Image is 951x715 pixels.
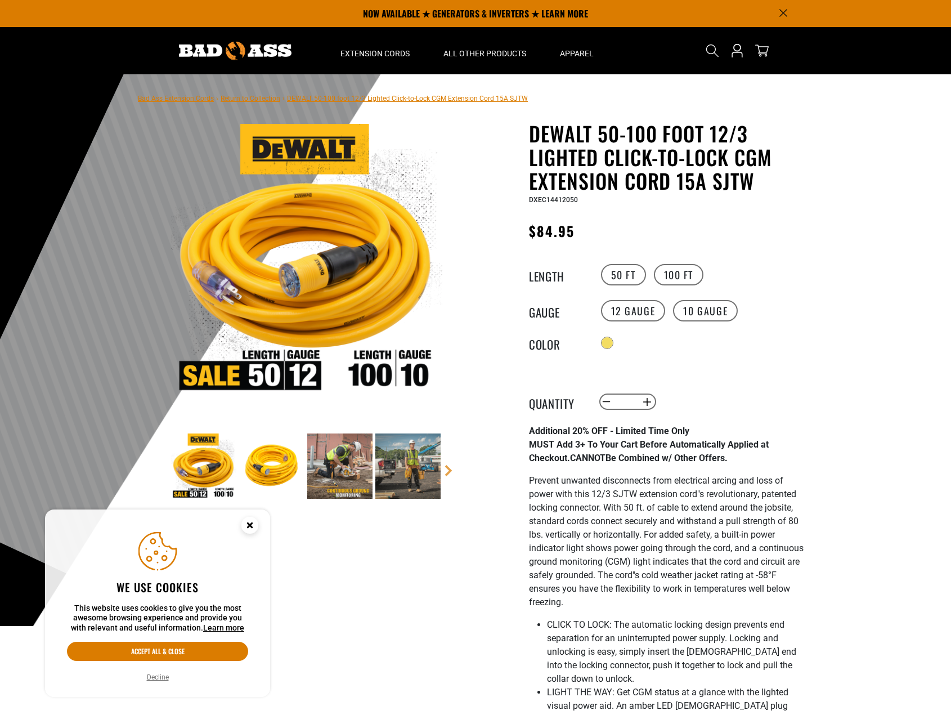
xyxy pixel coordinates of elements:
p: This website uses cookies to give you the most awesome browsing experience and provide you with r... [67,604,248,633]
span: Prevent unwanted disconnects from electrical arcing and loss of power with this 12/3 SJTW extensi... [529,475,804,607]
summary: All Other Products [427,27,543,74]
strong: MUST Add 3+ To Your Cart Before Automatically Applied at Checkout. Be Combined w/ Other Offers. [529,439,769,463]
summary: Search [703,42,721,60]
button: Decline [143,672,172,683]
a: Bad Ass Extension Cords [138,95,214,102]
summary: Extension Cords [324,27,427,74]
legend: Gauge [529,303,585,318]
span: Apparel [560,48,594,59]
strong: Additional 20% OFF - Limited Time Only [529,426,689,436]
summary: Apparel [543,27,611,74]
label: Quantity [529,395,585,409]
h2: We use cookies [67,580,248,595]
span: Extension Cords [340,48,410,59]
span: All Other Products [443,48,526,59]
span: › [216,95,218,102]
nav: breadcrumbs [138,91,528,105]
label: 100 FT [654,264,704,285]
a: Next [443,465,454,476]
span: CLICK TO LOCK: The automatic locking design prevents end separation for an uninterrupted power su... [547,619,796,684]
img: Bad Ass Extension Cords [179,42,291,60]
span: $84.95 [529,221,575,241]
label: 50 FT [601,264,646,285]
span: CANNOT [570,453,605,463]
a: Return to Collection [221,95,280,102]
a: Learn more [203,623,244,632]
span: DXEC14412050 [529,196,578,204]
span: DEWALT 50-100 foot 12/3 Lighted Click-to-Lock CGM Extension Cord 15A SJTW [287,95,528,102]
legend: Color [529,336,585,350]
label: 10 Gauge [673,300,738,321]
button: Accept all & close [67,642,248,661]
h1: DEWALT 50-100 foot 12/3 Lighted Click-to-Lock CGM Extension Cord 15A SJTW [529,122,805,193]
span: › [282,95,285,102]
legend: Length [529,267,585,282]
label: 12 Gauge [601,300,666,321]
aside: Cookie Consent [45,510,270,698]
